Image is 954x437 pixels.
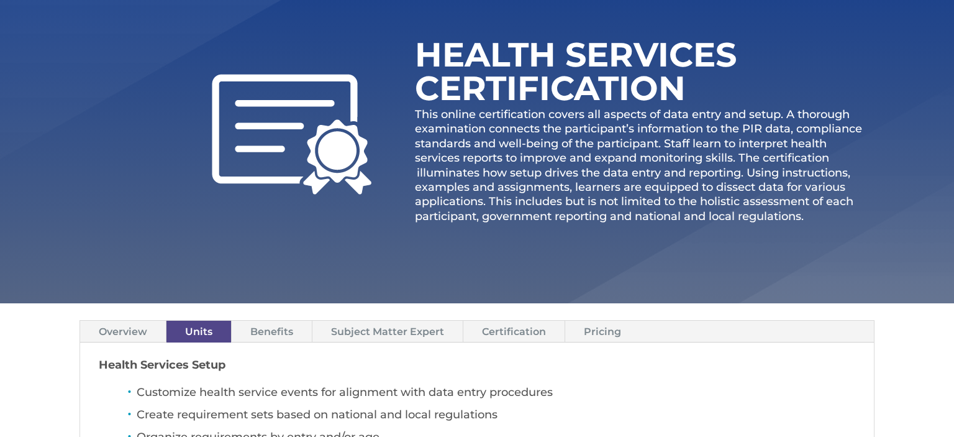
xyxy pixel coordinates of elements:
a: Units [166,321,231,343]
li: Customize health service events for alignment with data entry procedures [137,384,855,407]
span: This online certification covers all aspects of data entry and setup. A thorough examination conn... [415,108,862,223]
strong: Health Services Setup [99,358,225,372]
iframe: Chat Widget [752,303,954,437]
a: Pricing [565,321,640,343]
li: Create requirement sets based on national and local regulations [137,407,855,429]
a: Overview [80,321,166,343]
a: Benefits [232,321,312,343]
h1: Health Services Certification [415,38,744,111]
a: Subject Matter Expert [312,321,463,343]
a: Certification [463,321,565,343]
